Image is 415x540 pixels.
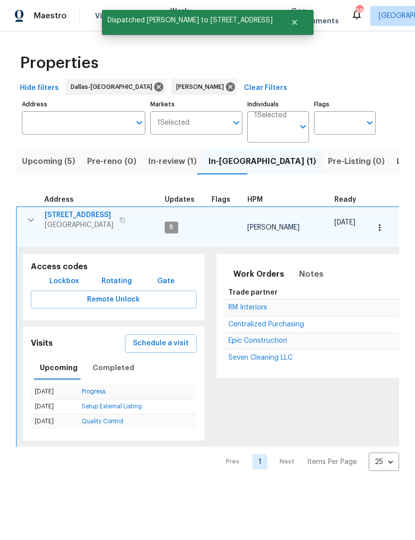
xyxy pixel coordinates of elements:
button: Open [363,116,377,130]
span: Pre-reno (0) [87,154,136,168]
nav: Pagination Navigation [216,453,399,471]
span: Ready [334,196,356,203]
span: [PERSON_NAME] [176,82,228,92]
span: 1 Selected [157,119,190,127]
span: Rotating [102,275,132,288]
span: [PERSON_NAME] [247,224,300,231]
h5: Access codes [31,262,197,272]
div: [PERSON_NAME] [171,79,237,95]
h5: Visits [31,338,53,349]
label: Markets [150,101,243,107]
button: Rotating [98,272,136,291]
div: 25 [369,449,399,475]
span: Maestro [34,11,67,21]
span: Properties [20,58,99,68]
button: Open [296,120,310,134]
label: Individuals [247,101,309,107]
span: [GEOGRAPHIC_DATA] [45,220,113,230]
button: Clear Filters [240,79,291,97]
a: Quality Control [82,418,123,424]
label: Flags [314,101,376,107]
td: [DATE] [31,399,78,414]
span: Address [44,196,74,203]
span: In-review (1) [148,154,197,168]
a: Seven Cleaning LLC [228,355,293,361]
span: Remote Unlock [39,294,189,306]
span: Pre-Listing (0) [328,154,385,168]
div: Dallas-[GEOGRAPHIC_DATA] [66,79,165,95]
button: Hide filters [16,79,63,97]
a: Setup External Listing [82,403,142,409]
a: Progress [82,388,105,394]
span: Upcoming (5) [22,154,75,168]
button: Remote Unlock [31,291,197,309]
label: Address [22,101,145,107]
span: Schedule a visit [133,337,189,350]
span: Notes [299,267,323,281]
span: [STREET_ADDRESS] [45,210,113,220]
span: Hide filters [20,82,59,94]
span: Dallas-[GEOGRAPHIC_DATA] [71,82,156,92]
div: 38 [356,6,363,16]
td: [DATE] [31,385,78,399]
span: 1 Selected [254,111,287,120]
span: Clear Filters [244,82,287,94]
span: Visits [95,11,115,21]
button: Open [132,116,146,130]
button: Open [229,116,243,130]
span: [DATE] [334,219,355,226]
span: Upcoming [40,362,78,374]
button: Lockbox [45,272,83,291]
span: Dispatched [PERSON_NAME] to [STREET_ADDRESS] [102,10,278,31]
td: [DATE] [31,414,78,429]
span: In-[GEOGRAPHIC_DATA] (1) [208,154,316,168]
a: Goto page 1 [252,454,267,469]
button: Close [278,12,311,32]
div: Earliest renovation start date (first business day after COE or Checkout) [334,196,365,203]
span: Completed [93,362,134,374]
span: Geo Assignments [291,6,339,26]
span: Work Orders [170,6,196,26]
span: Lockbox [49,275,79,288]
span: Seven Cleaning LLC [228,354,293,361]
button: Schedule a visit [125,334,197,353]
p: Items Per Page [307,457,357,467]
